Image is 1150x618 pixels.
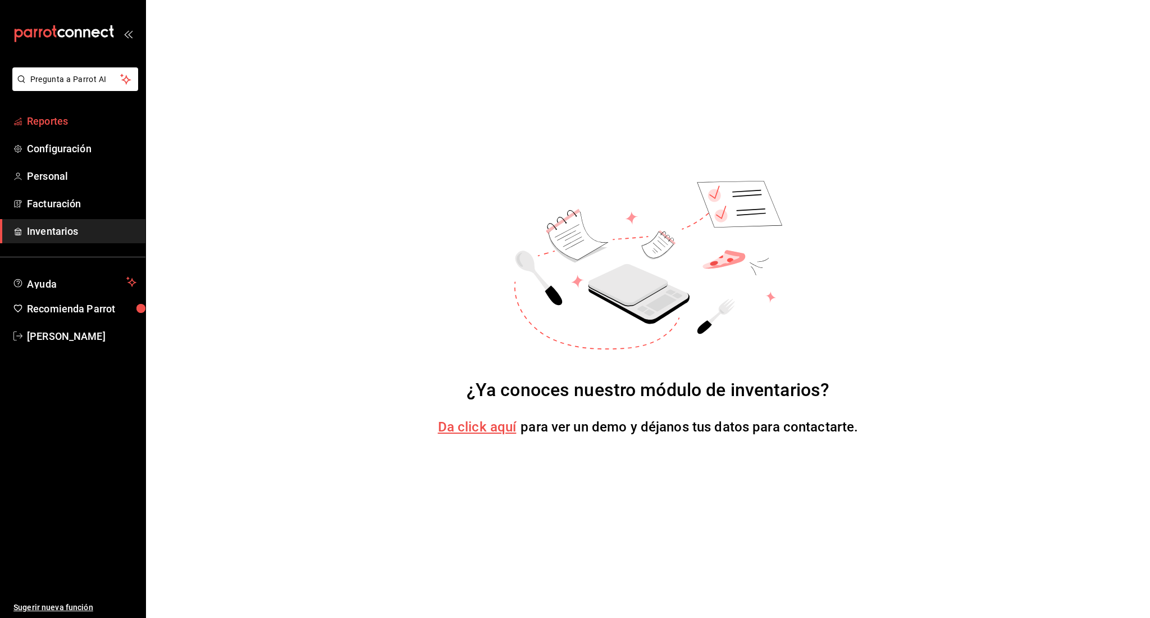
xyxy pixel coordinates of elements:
[467,376,830,403] div: ¿Ya conoces nuestro módulo de inventarios?
[27,196,136,211] span: Facturación
[12,67,138,91] button: Pregunta a Parrot AI
[8,81,138,93] a: Pregunta a Parrot AI
[30,74,121,85] span: Pregunta a Parrot AI
[27,275,122,289] span: Ayuda
[27,301,136,316] span: Recomienda Parrot
[27,329,136,344] span: [PERSON_NAME]
[521,419,858,435] span: para ver un demo y déjanos tus datos para contactarte.
[13,602,136,614] span: Sugerir nueva función
[27,224,136,239] span: Inventarios
[124,29,133,38] button: open_drawer_menu
[27,169,136,184] span: Personal
[27,113,136,129] span: Reportes
[27,141,136,156] span: Configuración
[438,419,517,435] a: Da click aquí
